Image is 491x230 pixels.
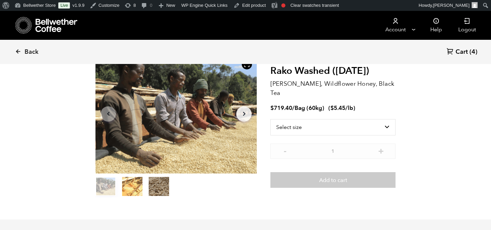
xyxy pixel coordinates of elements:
span: $ [330,104,334,112]
a: Live [58,2,70,9]
span: [PERSON_NAME] [433,3,470,8]
a: Account [374,11,416,40]
a: Cart (4) [447,48,477,57]
button: + [377,147,385,154]
span: (4) [470,48,477,56]
p: [PERSON_NAME], Wildflower Honey, Black Tea [270,79,396,98]
button: - [281,147,289,154]
button: Add to cart [270,172,396,188]
span: $ [270,104,274,112]
span: /lb [345,104,353,112]
a: Help [422,11,450,40]
span: Bag (60kg) [295,104,324,112]
bdi: 719.40 [270,104,292,112]
span: ( ) [328,104,355,112]
span: / [292,104,295,112]
span: Cart [456,48,468,56]
span: Back [25,48,39,56]
bdi: 5.45 [330,104,345,112]
h2: Rako Washed ([DATE]) [270,65,396,77]
a: Logout [450,11,484,40]
div: Focus keyphrase not set [281,3,285,7]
